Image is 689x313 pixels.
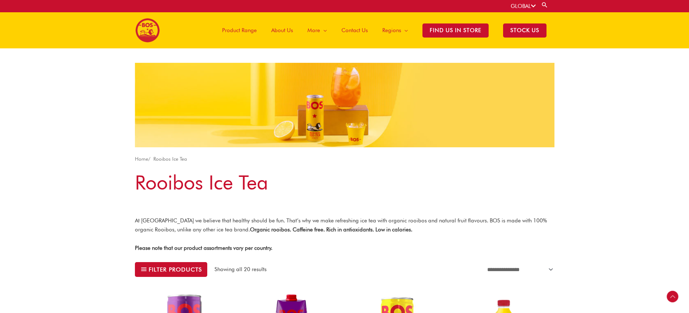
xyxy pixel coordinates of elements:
[483,262,554,277] select: Shop order
[214,265,267,274] p: Showing all 20 results
[382,19,401,41] span: Regions
[135,18,160,43] img: BOS logo finals-200px
[135,262,208,277] button: Filter products
[250,226,412,233] strong: Organic rooibos. Caffeine free. Rich in antioxidants. Low in calories.
[511,3,536,9] a: GLOBAL
[341,19,368,41] span: Contact Us
[264,12,300,48] a: About Us
[149,267,202,272] span: Filter products
[135,216,554,234] p: At [GEOGRAPHIC_DATA] we believe that healthy should be fun. That’s why we make refreshing ice tea...
[135,155,554,164] nav: Breadcrumb
[375,12,415,48] a: Regions
[215,12,264,48] a: Product Range
[422,23,489,38] span: Find Us in Store
[300,12,334,48] a: More
[496,12,554,48] a: STOCK US
[271,19,293,41] span: About Us
[503,23,546,38] span: STOCK US
[307,19,320,41] span: More
[135,245,272,251] strong: Please note that our product assortments vary per country.
[135,156,148,162] a: Home
[209,12,554,48] nav: Site Navigation
[222,19,257,41] span: Product Range
[541,1,548,8] a: Search button
[415,12,496,48] a: Find Us in Store
[135,169,554,196] h1: Rooibos Ice Tea
[334,12,375,48] a: Contact Us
